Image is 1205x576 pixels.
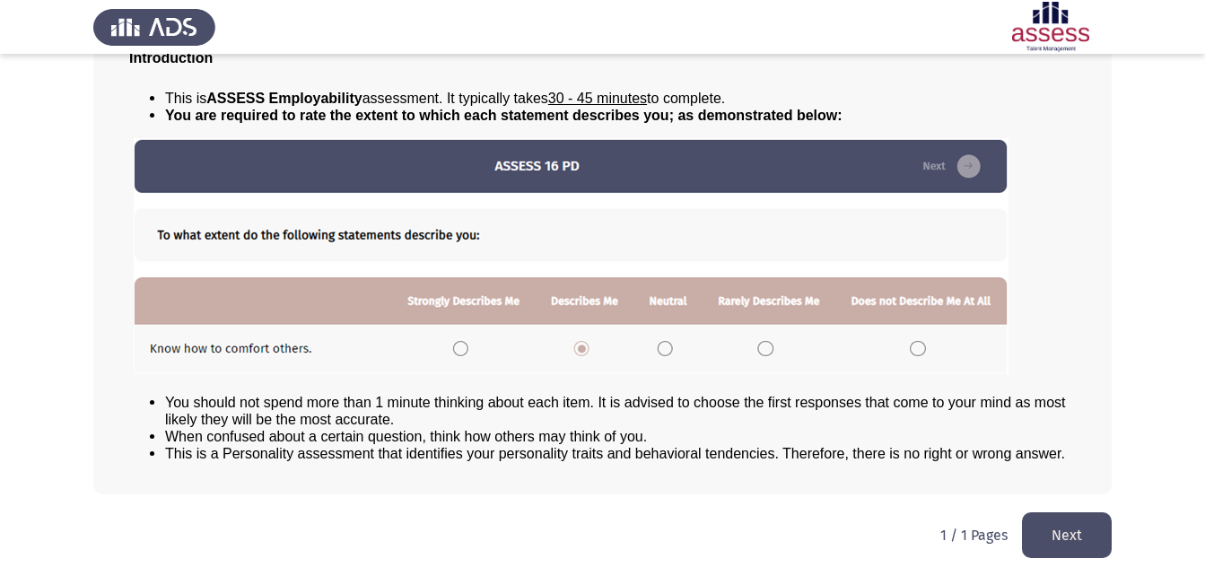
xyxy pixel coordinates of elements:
b: ASSESS Employability [206,91,362,106]
img: Assess Talent Management logo [93,2,215,52]
button: load next page [1022,512,1112,558]
span: Introduction [129,50,213,65]
p: 1 / 1 Pages [940,527,1008,544]
span: When confused about a certain question, think how others may think of you. [165,429,647,444]
span: You are required to rate the extent to which each statement describes you; as demonstrated below: [165,108,843,123]
img: Assessment logo of ASSESS Employability - EBI [990,2,1112,52]
u: 30 - 45 minutes [548,91,647,106]
span: This is a Personality assessment that identifies your personality traits and behavioral tendencie... [165,446,1065,461]
span: This is assessment. It typically takes to complete. [165,91,725,106]
span: You should not spend more than 1 minute thinking about each item. It is advised to choose the fir... [165,395,1066,427]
